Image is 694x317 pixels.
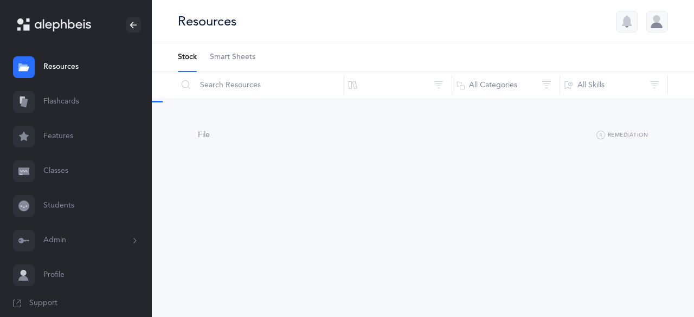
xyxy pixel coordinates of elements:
button: All Skills [560,72,668,98]
button: All Categories [452,72,560,98]
button: Remediation [596,129,648,142]
span: Support [29,298,57,309]
div: Resources [178,12,236,30]
input: Search Resources [177,72,344,98]
span: Smart Sheets [210,52,255,63]
span: File [198,131,210,139]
